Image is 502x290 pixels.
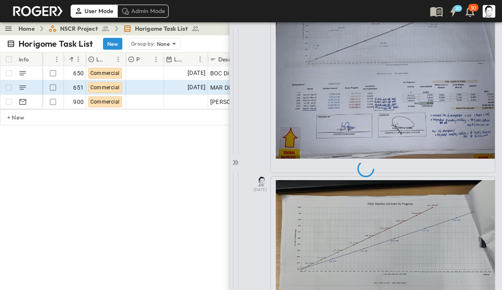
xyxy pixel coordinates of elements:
div: Admin Mode [117,5,169,17]
button: Menu [73,54,83,64]
p: 30 [470,5,476,11]
div: User Mode [71,5,117,17]
div: Info [17,53,42,66]
button: Menu [151,54,161,64]
span: Commercial [90,99,120,105]
p: Priority [136,55,140,64]
p: None [157,40,170,48]
span: 650 [73,69,84,77]
button: Sort [104,55,113,64]
span: Commercial [90,85,120,90]
button: New [103,38,122,50]
h6: 20 [455,5,461,12]
img: Profile Picture [483,5,495,18]
span: NSCR Project [60,24,98,33]
span: 651 [73,83,84,92]
p: Group by: [131,40,155,48]
span: 900 [73,98,84,106]
p: Horigome Task List [18,38,93,50]
span: Horigome Task List [135,24,188,33]
button: Menu [195,54,205,64]
span: [PERSON_NAME] 2407 cancelation of FSCC sc concrete curb [210,98,377,106]
span: [DATE] [188,82,206,92]
button: Sort [142,55,151,64]
span: Commercial [90,70,120,76]
p: Description [218,55,249,64]
p: Log [96,55,102,64]
button: Menu [52,54,62,64]
button: Sort [186,55,195,64]
span: MAR Direct FSCC [210,83,257,92]
button: Sort [45,55,55,64]
a: Home [18,24,35,33]
button: Menu [113,54,123,64]
div: Info [19,48,29,71]
nav: breadcrumbs [18,24,205,33]
p: + New [7,113,12,122]
span: BOC Direct FSCC [210,69,256,77]
span: [DATE] [188,68,206,78]
button: Sort [67,55,77,64]
p: Last Email Date [174,55,184,64]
